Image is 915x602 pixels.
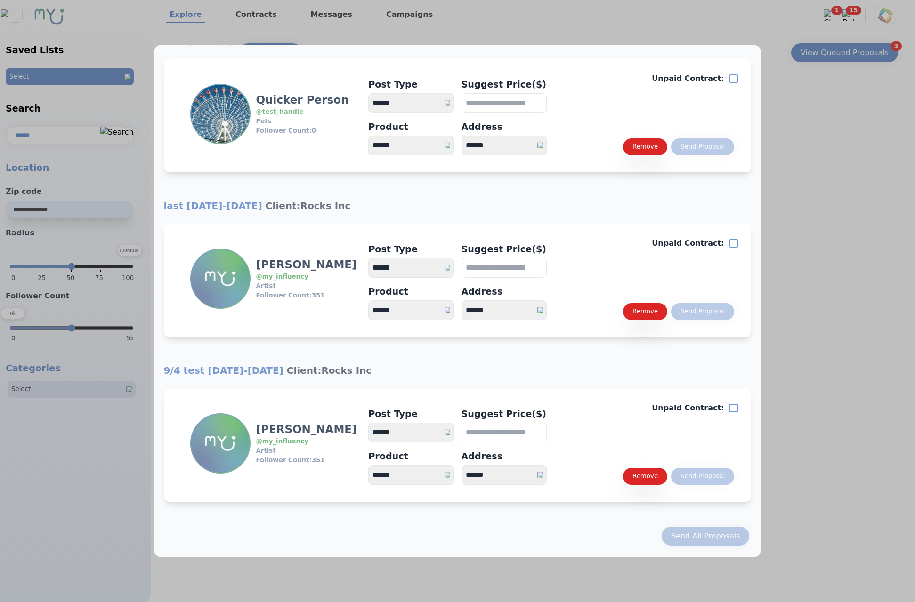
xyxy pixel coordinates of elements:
[652,238,724,249] p: Unpaid Contract:
[623,138,667,155] button: Remove
[256,117,349,126] h3: Pets
[680,472,725,481] div: Send Proposal
[671,138,734,155] button: Send Proposal
[462,285,547,298] div: Address
[368,243,453,256] h4: Post Type
[256,422,357,437] h3: [PERSON_NAME]
[191,414,250,473] img: Profile
[164,363,752,377] h2: 9/4 test [DATE] - [DATE]
[623,468,667,485] button: Remove
[680,307,725,316] div: Send Proposal
[256,446,357,456] h3: Artist
[368,408,453,421] h4: Post Type
[368,450,453,463] div: Product
[256,456,357,465] h3: Follower Count: 351
[662,527,750,546] button: Send All Proposals
[652,73,724,84] p: Unpaid Contract:
[671,530,740,542] div: Send All Proposals
[632,307,658,316] div: Remove
[632,142,658,152] div: Remove
[671,303,734,320] button: Send Proposal
[191,249,250,308] img: Profile
[256,273,308,280] a: @my_influency
[256,438,308,445] a: @my_influency
[256,291,357,300] h3: Follower Count: 351
[462,243,547,256] h4: Suggest Price($)
[462,408,547,421] h4: Suggest Price($)
[462,78,547,91] h4: Suggest Price($)
[462,120,547,134] div: Address
[287,365,372,376] span: Client: Rocks Inc
[671,468,734,485] button: Send Proposal
[632,472,658,481] div: Remove
[462,450,547,463] div: Address
[368,78,453,91] h4: Post Type
[266,200,350,211] span: Client: Rocks Inc
[191,85,250,143] img: Profile
[256,281,357,291] h3: Artist
[256,126,349,136] h3: Follower Count: 0
[256,108,304,115] a: @test_handle
[256,257,357,272] h3: [PERSON_NAME]
[164,199,752,213] h2: last [DATE] - [DATE]
[256,92,349,107] h3: Quicker Person
[623,303,667,320] button: Remove
[680,142,725,152] div: Send Proposal
[652,402,724,414] p: Unpaid Contract:
[368,285,453,298] div: Product
[368,120,453,134] div: Product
